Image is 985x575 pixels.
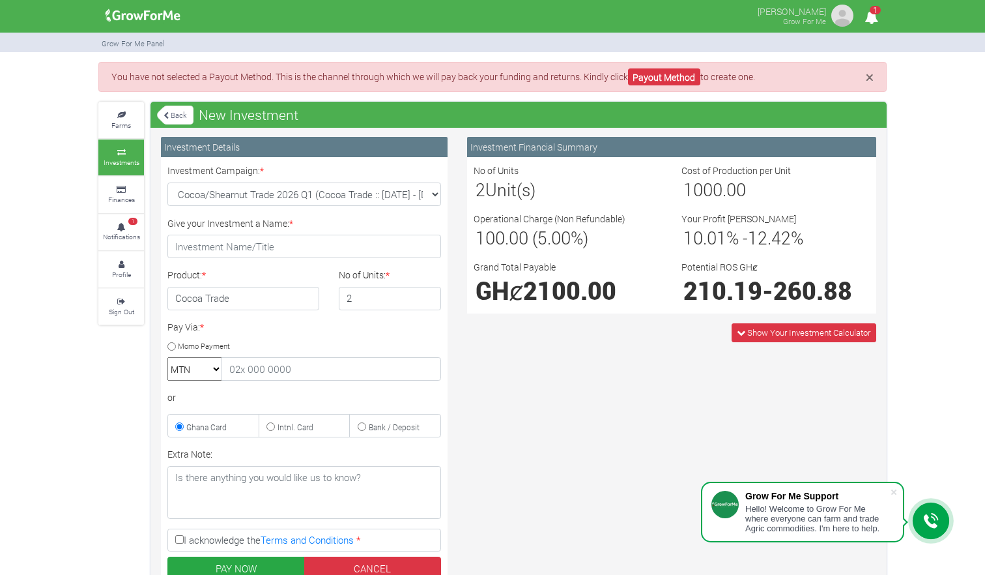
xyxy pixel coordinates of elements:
[476,226,588,249] span: 100.00 (5.00%)
[167,216,293,230] label: Give your Investment a Name:
[102,38,165,48] small: Grow For Me Panel
[681,260,758,274] label: Potential ROS GHȼ
[829,3,855,29] img: growforme image
[167,164,264,177] label: Investment Campaign:
[339,268,390,282] label: No of Units:
[175,535,184,544] input: I acknowledge theTerms and Conditions *
[167,342,176,351] input: Momo Payment
[266,422,275,431] input: Intnl. Card
[111,121,131,130] small: Farms
[683,226,726,249] span: 10.01
[683,178,746,201] span: 1000.00
[859,3,884,32] i: Notifications
[758,3,826,18] p: [PERSON_NAME]
[108,195,135,204] small: Finances
[476,178,485,201] span: 2
[278,422,313,432] small: Intnl. Card
[476,179,660,200] h3: Unit(s)
[98,289,144,325] a: Sign Out
[167,391,441,404] div: or
[783,16,826,26] small: Grow For Me
[523,274,616,306] span: 2100.00
[859,12,884,25] a: 1
[474,212,625,226] label: Operational Charge (Non Refundable)
[747,327,870,338] span: Show Your Investment Calculator
[157,104,193,126] a: Back
[221,357,441,381] input: 02x 000 0000
[167,529,441,552] label: I acknowledge the
[683,274,762,306] span: 210.19
[178,341,230,351] small: Momo Payment
[195,102,302,128] span: New Investment
[474,260,556,274] label: Grand Total Payable
[98,177,144,213] a: Finances
[866,67,874,87] span: ×
[101,3,185,29] img: growforme image
[186,422,227,432] small: Ghana Card
[745,504,890,533] div: Hello! Welcome to Grow For Me where everyone can farm and trade Agric commodities. I'm here to help.
[628,68,700,86] a: Payout Method
[870,6,881,14] span: 1
[167,447,212,461] label: Extra Note:
[167,235,441,258] input: Investment Name/Title
[167,287,319,310] h4: Cocoa Trade
[98,214,144,250] a: 1 Notifications
[128,218,137,226] span: 1
[474,164,519,177] label: No of Units
[104,158,139,167] small: Investments
[98,140,144,175] a: Investments
[683,228,868,248] h3: % - %
[109,307,134,316] small: Sign Out
[476,276,660,305] h1: GHȼ
[103,232,140,241] small: Notifications
[681,164,791,177] label: Cost of Production per Unit
[358,422,366,431] input: Bank / Deposit
[745,491,890,501] div: Grow For Me Support
[161,137,448,157] div: Investment Details
[467,137,876,157] div: Investment Financial Summary
[167,268,206,282] label: Product:
[681,212,796,226] label: Your Profit [PERSON_NAME]
[98,102,144,138] a: Farms
[112,270,131,279] small: Profile
[866,70,874,85] button: Close
[98,252,144,287] a: Profile
[167,320,204,334] label: Pay Via:
[175,422,184,431] input: Ghana Card
[773,274,852,306] span: 260.88
[369,422,420,432] small: Bank / Deposit
[111,70,874,83] p: You have not selected a Payout Method. This is the channel through which we will pay back your fu...
[683,276,868,305] h1: -
[261,533,354,546] a: Terms and Conditions
[748,226,791,249] span: 12.42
